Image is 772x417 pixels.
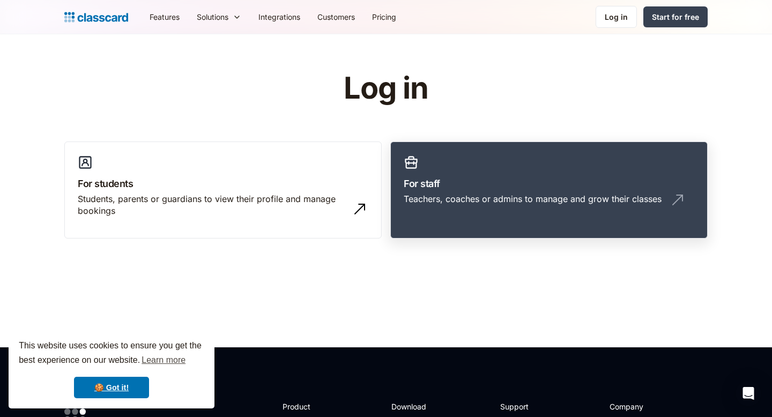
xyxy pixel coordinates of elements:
a: Logo [64,10,128,25]
h2: Product [283,401,340,412]
a: learn more about cookies [140,352,187,368]
a: Customers [309,5,363,29]
div: cookieconsent [9,329,214,408]
div: Open Intercom Messenger [736,381,761,406]
div: Log in [605,11,628,23]
a: For staffTeachers, coaches or admins to manage and grow their classes [390,142,708,239]
a: Features [141,5,188,29]
div: Solutions [197,11,228,23]
h2: Company [610,401,681,412]
div: Solutions [188,5,250,29]
div: Teachers, coaches or admins to manage and grow their classes [404,193,662,205]
a: Log in [596,6,637,28]
div: Students, parents or guardians to view their profile and manage bookings [78,193,347,217]
div: Start for free [652,11,699,23]
a: dismiss cookie message [74,377,149,398]
span: This website uses cookies to ensure you get the best experience on our website. [19,339,204,368]
h3: For students [78,176,368,191]
h1: Log in [216,72,556,105]
a: Integrations [250,5,309,29]
h2: Support [500,401,544,412]
h2: Download [391,401,435,412]
a: Pricing [363,5,405,29]
h3: For staff [404,176,694,191]
a: Start for free [643,6,708,27]
a: For studentsStudents, parents or guardians to view their profile and manage bookings [64,142,382,239]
